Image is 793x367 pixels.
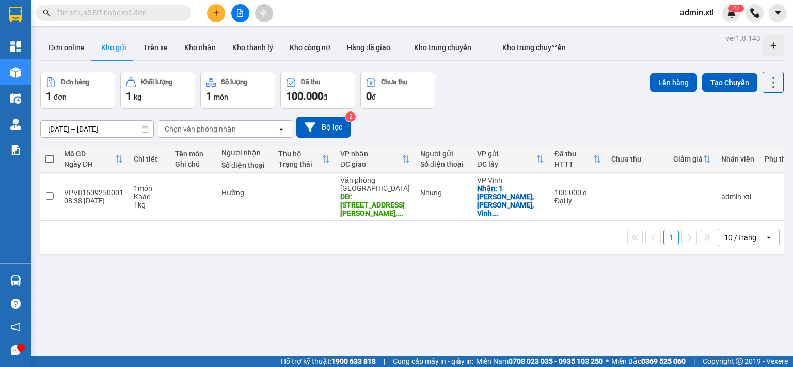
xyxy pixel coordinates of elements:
[64,197,123,205] div: 08:38 [DATE]
[213,9,220,17] span: plus
[10,67,21,78] img: warehouse-icon
[134,155,165,163] div: Chi tiết
[724,232,756,243] div: 10 / trang
[345,111,356,122] sup: 2
[650,73,697,92] button: Lên hàng
[340,176,410,193] div: Văn phòng [GEOGRAPHIC_DATA]
[477,176,544,184] div: VP Vinh
[476,356,603,367] span: Miền Nam
[221,188,268,197] div: Hường
[733,5,736,12] span: 4
[366,90,372,102] span: 0
[726,33,760,44] div: ver 1.8.143
[492,209,498,217] span: ...
[134,193,165,201] div: Khác
[765,155,790,163] div: Phụ thu
[64,150,115,158] div: Mã GD
[477,150,536,158] div: VP gửi
[93,35,135,60] button: Kho gửi
[360,72,435,109] button: Chưa thu0đ
[477,184,544,217] div: Nhận: 1 Phan Bội Châu, Lê Lợi, Vinh, Nghệ An
[549,146,606,173] th: Toggle SortBy
[64,160,115,168] div: Ngày ĐH
[221,161,268,169] div: Số điện thoại
[9,7,22,22] img: logo-vxr
[260,9,267,17] span: aim
[727,8,736,18] img: icon-new-feature
[668,146,716,173] th: Toggle SortBy
[61,78,89,86] div: Đơn hàng
[420,188,467,197] div: Nhung
[207,4,225,22] button: plus
[10,41,21,52] img: dashboard-icon
[381,78,407,86] div: Chưa thu
[672,6,722,19] span: admin.xtl
[277,125,286,133] svg: open
[340,193,410,217] div: DĐ: 43 Đường Nguyễn Hữu Thọ, Hoàng Liệt, Thanh Xuân, Hà Nội
[721,155,754,163] div: Nhân viên
[414,43,471,52] span: Kho trung chuyển
[11,322,21,332] span: notification
[323,93,327,101] span: đ
[693,356,695,367] span: |
[611,356,686,367] span: Miền Bắc
[420,160,467,168] div: Số điện thoại
[165,124,236,134] div: Chọn văn phòng nhận
[126,90,132,102] span: 1
[10,275,21,286] img: warehouse-icon
[11,345,21,355] span: message
[43,9,50,17] span: search
[120,72,195,109] button: Khối lượng1kg
[221,78,247,86] div: Số lượng
[420,150,467,158] div: Người gửi
[477,160,536,168] div: ĐC lấy
[236,9,244,17] span: file-add
[175,150,211,158] div: Tên món
[10,119,21,130] img: warehouse-icon
[397,209,403,217] span: ...
[721,193,754,201] div: admin.xtl
[278,160,322,168] div: Trạng thái
[502,43,566,52] span: Kho trung chuy^^ển
[554,197,601,205] div: Đại lý
[134,184,165,193] div: 1 món
[384,356,385,367] span: |
[40,35,93,60] button: Đơn online
[335,146,415,173] th: Toggle SortBy
[372,93,376,101] span: đ
[763,35,784,56] div: Tạo kho hàng mới
[509,357,603,365] strong: 0708 023 035 - 0935 103 250
[472,146,549,173] th: Toggle SortBy
[214,93,228,101] span: món
[41,121,153,137] input: Select a date range.
[280,72,355,109] button: Đã thu100.000đ
[554,188,601,197] div: 100.000 đ
[769,4,787,22] button: caret-down
[340,150,402,158] div: VP nhận
[11,299,21,309] span: question-circle
[702,73,757,92] button: Tạo Chuyến
[281,356,376,367] span: Hỗ trợ kỹ thuật:
[231,4,249,22] button: file-add
[750,8,759,18] img: phone-icon
[175,160,211,168] div: Ghi chú
[606,359,609,363] span: ⚪️
[134,201,165,209] div: 1 kg
[673,155,703,163] div: Giảm giá
[296,117,351,138] button: Bộ lọc
[176,35,224,60] button: Kho nhận
[331,357,376,365] strong: 1900 633 818
[200,72,275,109] button: Số lượng1món
[554,150,593,158] div: Đã thu
[765,233,773,242] svg: open
[611,155,663,163] div: Chưa thu
[663,230,679,245] button: 1
[141,78,172,86] div: Khối lượng
[59,146,129,173] th: Toggle SortBy
[773,8,783,18] span: caret-down
[57,7,179,19] input: Tìm tên, số ĐT hoặc mã đơn
[64,188,123,197] div: VPVII1509250001
[281,35,339,60] button: Kho công nợ
[255,4,273,22] button: aim
[206,90,212,102] span: 1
